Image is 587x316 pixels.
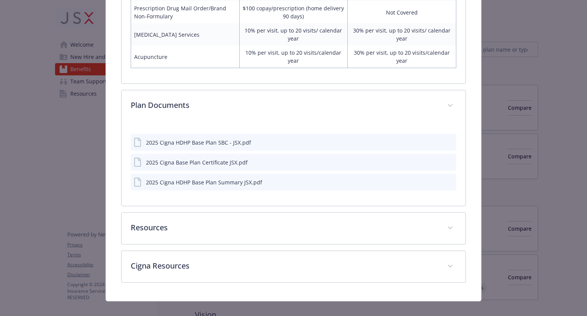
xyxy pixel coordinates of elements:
[434,138,440,147] button: download file
[348,46,456,68] td: 30% per visit, up to 20 visits/calendar year
[446,178,453,186] button: preview file
[446,158,453,166] button: preview file
[146,158,248,166] div: 2025 Cigna Base Plan Certificate JSX.pdf
[146,138,251,147] div: 2025 Cigna HDHP Base Plan SBC - JSX.pdf
[434,158,440,166] button: download file
[131,222,438,233] p: Resources
[239,23,347,46] td: 10% per visit, up to 20 visits/ calendar year
[122,213,465,244] div: Resources
[239,46,347,68] td: 10% per visit, up to 20 visits/calendar year
[122,251,465,282] div: Cigna Resources
[239,1,347,23] td: $100 copay/prescription (home delivery 90 days)
[348,1,456,23] td: Not Covered
[446,138,453,147] button: preview file
[122,90,465,122] div: Plan Documents
[131,23,239,46] td: [MEDICAL_DATA] Services
[434,178,440,186] button: download file
[131,46,239,68] td: Acupuncture
[146,178,262,186] div: 2025 Cigna HDHP Base Plan Summary JSX.pdf
[122,122,465,206] div: Plan Documents
[348,23,456,46] td: 30% per visit, up to 20 visits/ calendar year
[131,99,438,111] p: Plan Documents
[131,1,239,23] td: Prescription Drug Mail Order/Brand Non-Formulary
[131,260,438,272] p: Cigna Resources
